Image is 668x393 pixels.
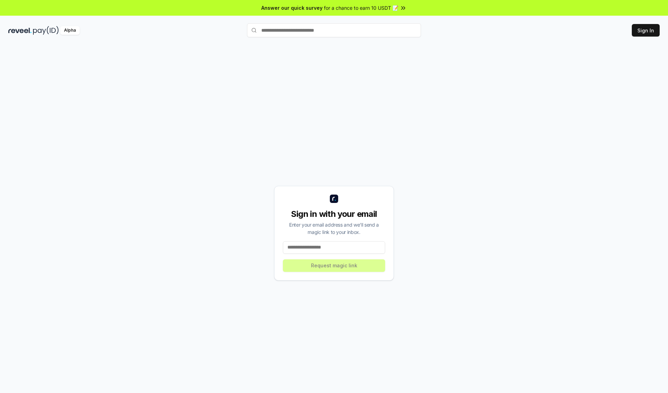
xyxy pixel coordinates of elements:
div: Sign in with your email [283,209,385,220]
button: Sign In [632,24,660,37]
span: for a chance to earn 10 USDT 📝 [324,4,398,11]
img: logo_small [330,195,338,203]
span: Answer our quick survey [261,4,323,11]
img: pay_id [33,26,59,35]
img: reveel_dark [8,26,32,35]
div: Enter your email address and we’ll send a magic link to your inbox. [283,221,385,236]
div: Alpha [60,26,80,35]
